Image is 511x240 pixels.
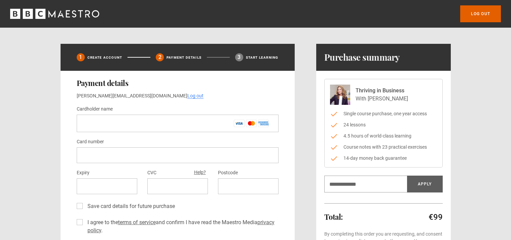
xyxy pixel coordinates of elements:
h1: Purchase summary [324,52,400,63]
button: Apply [407,176,443,192]
div: 1 [77,53,85,61]
h2: Total: [324,213,343,221]
li: 14-day money back guarantee [330,155,437,162]
li: 24 lessons [330,121,437,128]
iframe: Secure CVC input frame [153,183,203,189]
p: [PERSON_NAME][EMAIL_ADDRESS][DOMAIN_NAME] [77,92,279,99]
label: Save card details for future purchase [85,202,175,210]
a: Log out [187,93,204,99]
a: Log out [460,5,501,22]
a: privacy policy [87,219,275,234]
h2: Payment details [77,79,279,87]
p: €99 [429,212,443,222]
p: Payment details [167,55,202,60]
li: Single course purchase, one year access [330,110,437,117]
li: Course notes with 23 practical exercises [330,144,437,151]
p: Start learning [246,55,279,60]
label: Expiry [77,169,89,177]
button: Help? [192,168,208,177]
label: CVC [147,169,156,177]
svg: BBC Maestro [10,9,99,19]
li: 4.5 hours of world-class learning [330,132,437,140]
p: With [PERSON_NAME] [356,95,408,103]
iframe: Secure card number input frame [82,152,273,158]
iframe: Secure expiration date input frame [82,183,132,189]
label: Postcode [218,169,238,177]
label: Cardholder name [77,105,113,113]
label: I agree to the and confirm I have read the Maestro Media . [85,218,279,235]
a: terms of service [118,219,156,226]
label: Card number [77,138,104,146]
p: Thriving in Business [356,87,408,95]
iframe: Secure postal code input frame [223,183,273,189]
p: Create Account [87,55,122,60]
div: 2 [156,53,164,61]
div: 3 [235,53,243,61]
